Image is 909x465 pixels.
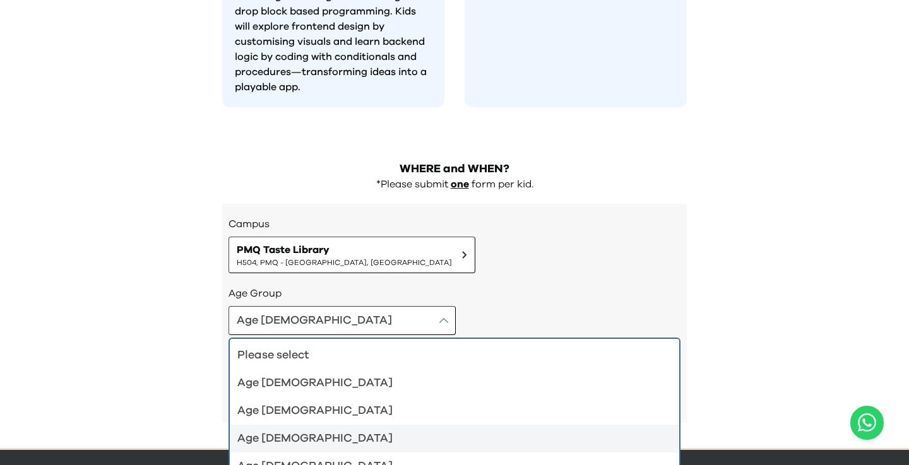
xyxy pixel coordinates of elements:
h3: Campus [229,216,680,232]
button: Open WhatsApp chat [850,406,884,440]
div: Age [DEMOGRAPHIC_DATA] [237,430,656,447]
h3: Age Group [229,286,680,301]
button: Age [DEMOGRAPHIC_DATA] [229,306,456,335]
div: Age [DEMOGRAPHIC_DATA] [237,374,656,392]
span: H504, PMQ - [GEOGRAPHIC_DATA], [GEOGRAPHIC_DATA] [237,257,452,268]
p: one [451,178,469,191]
button: PMQ Taste LibraryH504, PMQ - [GEOGRAPHIC_DATA], [GEOGRAPHIC_DATA] [229,237,475,273]
a: Chat with us on WhatsApp [850,406,884,440]
div: *Please submit form per kid. [222,178,687,191]
div: Age [DEMOGRAPHIC_DATA] [237,402,656,420]
span: PMQ Taste Library [237,242,452,257]
div: Please select [237,346,656,364]
div: Age [DEMOGRAPHIC_DATA] [237,312,392,329]
h2: WHERE and WHEN? [222,160,687,178]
